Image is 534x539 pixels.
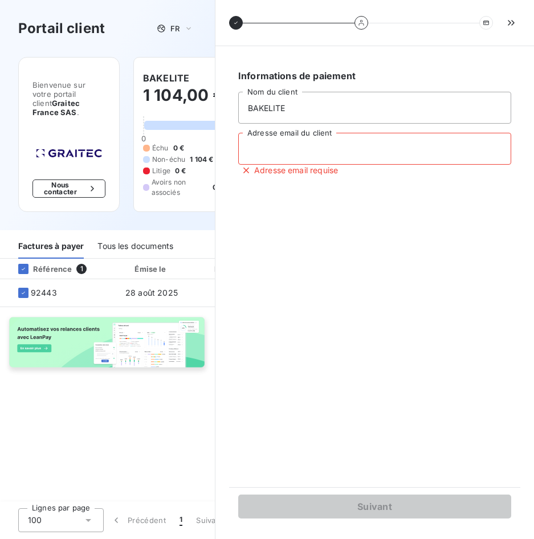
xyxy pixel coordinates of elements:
img: banner [5,314,210,377]
button: Suivant [189,508,247,532]
div: Factures à payer [18,235,84,259]
div: Tous les documents [97,235,173,259]
button: Nous contacter [32,179,105,198]
div: Retard [194,263,262,275]
span: 0 € [213,182,223,193]
button: 1 [173,508,189,532]
button: Suivant [238,495,511,518]
span: Échu [152,143,169,153]
span: Avoirs non associés [152,177,209,198]
div: Référence [9,264,72,274]
input: placeholder [238,133,511,165]
span: Bienvenue sur votre portail client . [32,80,105,117]
span: 1 [180,514,182,526]
span: 0 [141,134,146,143]
span: 0 € [175,166,186,176]
span: 28 août 2025 [125,288,178,297]
span: Litige [152,166,170,176]
span: 92443 [31,287,57,299]
button: Précédent [104,508,173,532]
input: placeholder [238,92,511,124]
span: FR [170,24,180,33]
span: 1 [76,264,87,274]
span: 0 € [173,143,184,153]
span: Adresse email requise [254,165,338,176]
h6: Informations de paiement [238,69,511,83]
h3: Portail client [18,18,105,39]
div: Émise le [114,263,189,275]
span: 100 [28,514,42,526]
span: Graitec France SAS [32,99,80,117]
h2: 1 104,00 € [143,85,224,117]
img: Company logo [32,145,105,161]
span: Non-échu [152,154,185,165]
span: 1 104 € [190,154,213,165]
h6: BAKELITE [143,71,189,85]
